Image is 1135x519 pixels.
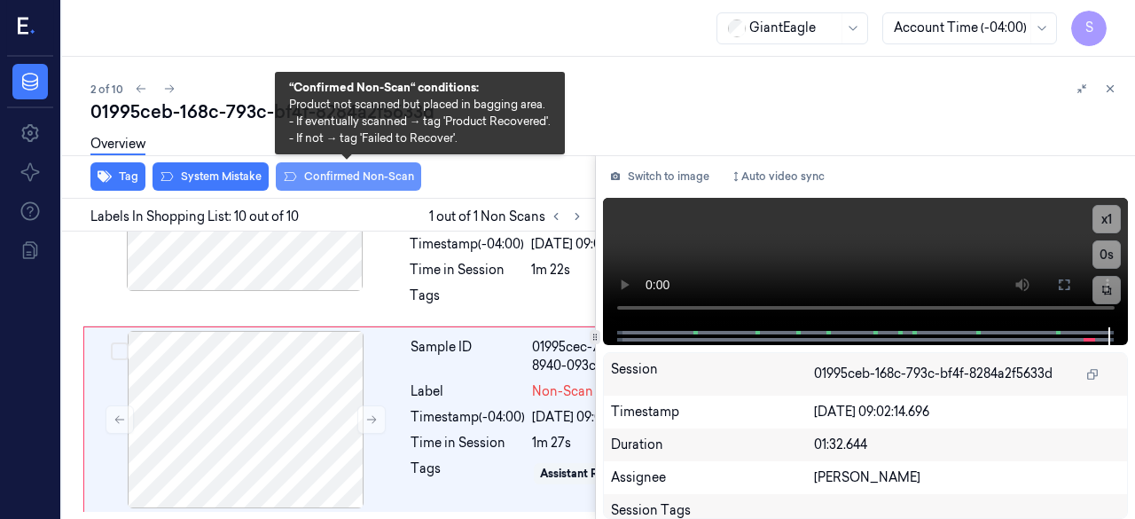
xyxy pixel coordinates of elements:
button: x1 [1092,205,1121,233]
span: 2 of 10 [90,82,123,97]
div: 01:32.644 [814,436,1120,454]
div: 01995ceb-168c-793c-bf4f-8284a2f5633d [90,99,1121,124]
div: 1m 22s [531,261,675,279]
a: Overview [90,135,145,155]
div: Timestamp (-04:00) [410,235,524,254]
div: Time in Session [410,261,524,279]
div: Time in Session [411,434,525,452]
div: Tags [411,460,525,488]
div: Sample ID [411,338,525,375]
button: 0s [1092,240,1121,269]
div: [PERSON_NAME] [814,468,1120,487]
div: Label [411,382,525,401]
div: 1m 27s [532,434,674,452]
button: Switch to image [603,162,716,191]
span: 01995ceb-168c-793c-bf4f-8284a2f5633d [814,365,1053,383]
button: System Mistake [153,162,269,191]
span: Labels In Shopping List: 10 out of 10 [90,208,299,226]
div: Tags [410,287,524,315]
div: [DATE] 09:02:14.696 [814,403,1120,421]
button: S [1071,11,1107,46]
button: Select row [111,342,129,360]
div: Timestamp (-04:00) [411,408,525,427]
div: Assignee [611,468,815,487]
div: Timestamp [611,403,815,421]
div: Assistant Rejected [540,466,637,482]
div: 01995cec-7b9f-7089-8940-093c7cfbc904 [532,338,674,375]
div: [DATE] 09:03:43.134 [532,408,674,427]
span: Non-Scan [532,382,593,401]
div: Session [611,360,815,389]
button: Auto video sync [724,162,832,191]
button: Tag [90,162,145,191]
div: Duration [611,436,815,454]
div: [DATE] 09:03:37.195 [531,235,675,254]
button: Confirmed Non-Scan [276,162,421,191]
span: 1 out of 1 Non Scans [429,206,588,227]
